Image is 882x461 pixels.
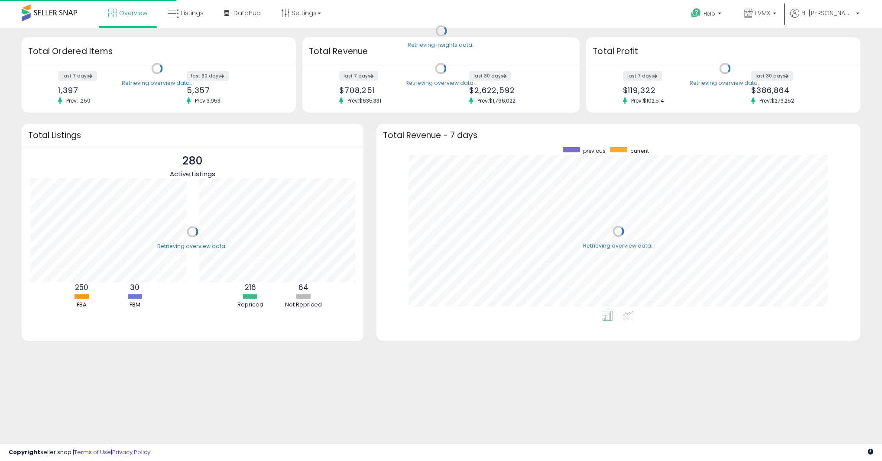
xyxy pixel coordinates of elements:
div: Retrieving overview data.. [405,79,476,87]
span: LVMX [755,9,770,17]
a: Help [684,1,730,28]
div: Retrieving overview data.. [583,242,654,250]
a: Hi [PERSON_NAME] [790,9,859,28]
div: Retrieving overview data.. [157,242,228,250]
div: Retrieving overview data.. [690,79,760,87]
span: Help [704,10,715,17]
span: Listings [181,9,204,17]
span: Hi [PERSON_NAME] [801,9,853,17]
span: DataHub [233,9,261,17]
i: Get Help [691,8,701,19]
span: Overview [119,9,147,17]
div: Retrieving overview data.. [122,79,192,87]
